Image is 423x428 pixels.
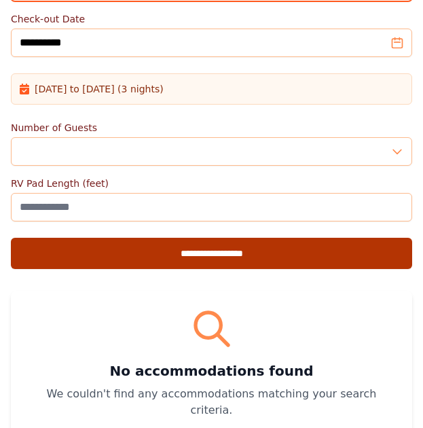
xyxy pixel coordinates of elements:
[11,177,412,190] label: RV Pad Length (feet)
[35,82,164,96] span: [DATE] to [DATE] (3 nights)
[11,12,412,26] label: Check-out Date
[27,361,396,380] h3: No accommodations found
[11,121,412,135] label: Number of Guests
[27,386,396,418] p: We couldn't find any accommodations matching your search criteria.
